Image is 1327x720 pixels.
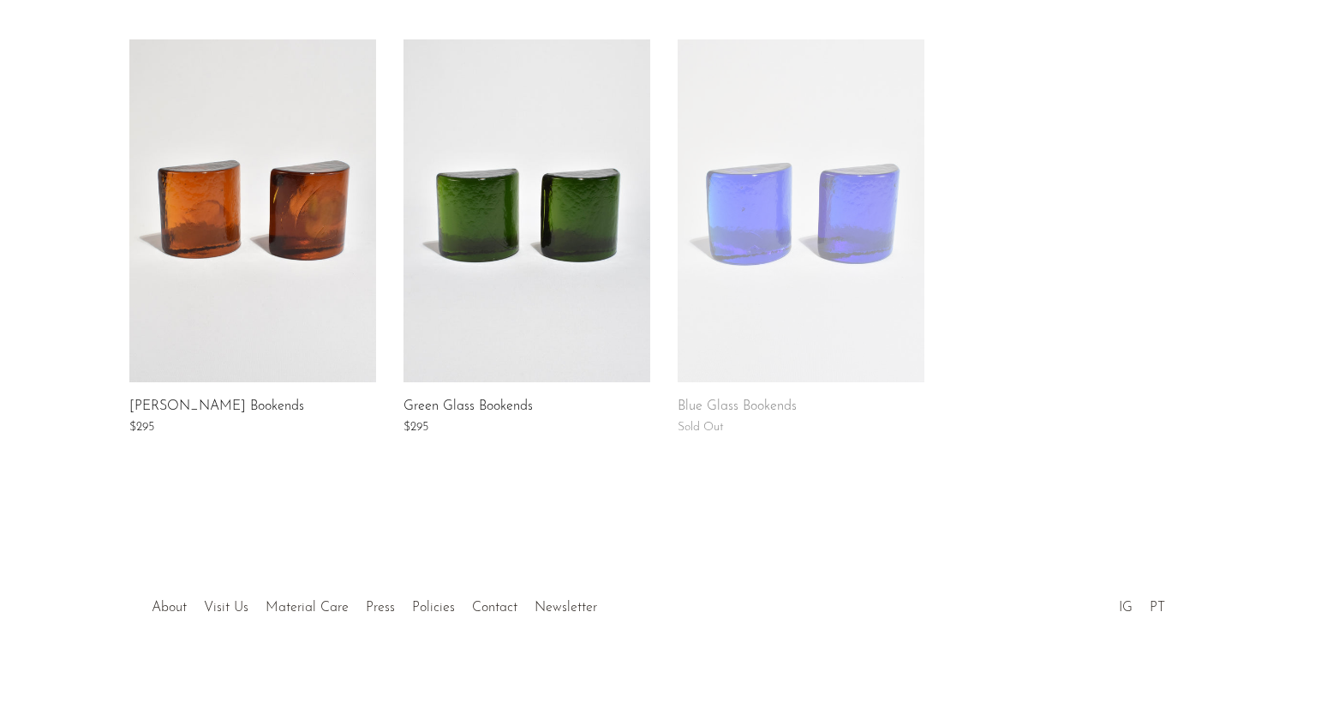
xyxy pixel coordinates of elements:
[266,601,349,615] a: Material Care
[143,587,606,620] ul: Quick links
[403,399,533,415] a: Green Glass Bookends
[1110,587,1174,620] ul: Social Medias
[204,601,248,615] a: Visit Us
[678,421,724,434] span: Sold Out
[1150,601,1165,615] a: PT
[366,601,395,615] a: Press
[678,399,797,415] a: Blue Glass Bookends
[412,601,455,615] a: Policies
[152,601,187,615] a: About
[403,421,428,434] span: $295
[129,421,154,434] span: $295
[1119,601,1133,615] a: IG
[129,399,304,415] a: [PERSON_NAME] Bookends
[472,601,517,615] a: Contact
